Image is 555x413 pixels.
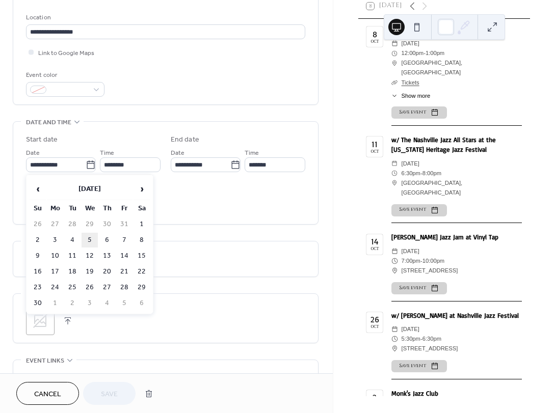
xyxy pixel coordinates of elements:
div: Oct [371,325,379,329]
div: ​ [391,78,398,88]
div: ​ [391,48,398,58]
div: w/ [PERSON_NAME] at Nashville Jazz Festival [391,311,522,320]
td: 16 [30,264,46,279]
span: 10:00pm [422,256,445,266]
td: 5 [116,296,133,311]
td: 2 [30,233,46,247]
button: Save event [391,204,447,216]
div: Oct [371,247,379,251]
td: 23 [30,280,46,295]
span: 6:30pm [422,334,441,344]
td: 20 [99,264,115,279]
th: We [82,201,98,216]
td: 30 [30,296,46,311]
div: End date [171,134,199,145]
span: Time [100,148,114,158]
div: ​ [391,256,398,266]
td: 25 [64,280,81,295]
span: Date [171,148,184,158]
div: ​ [391,92,398,100]
span: › [134,179,149,199]
a: Monk's Jazz Club [391,389,438,397]
td: 1 [134,217,150,232]
td: 29 [82,217,98,232]
span: Show more [402,92,431,100]
td: 7 [116,233,133,247]
span: [STREET_ADDRESS] [402,344,458,353]
div: 14 [371,237,379,245]
td: 4 [64,233,81,247]
span: Time [245,148,259,158]
td: 10 [47,249,63,263]
span: [DATE] [402,159,419,169]
span: 5:30pm [402,334,420,344]
td: 12 [82,249,98,263]
td: 19 [82,264,98,279]
td: 6 [134,296,150,311]
th: Su [30,201,46,216]
div: Location [26,12,303,23]
span: Date and time [26,117,71,128]
td: 4 [99,296,115,311]
a: Cancel [16,382,79,405]
div: Oct [371,40,379,44]
td: 11 [64,249,81,263]
div: ​ [391,178,398,188]
button: Save event [391,282,447,294]
td: 22 [134,264,150,279]
div: 8 [373,30,377,38]
td: 28 [64,217,81,232]
span: [DATE] [402,39,419,48]
td: 9 [30,249,46,263]
td: 8 [134,233,150,247]
span: Date [26,148,40,158]
td: 28 [116,280,133,295]
div: 2 [373,393,377,401]
span: [GEOGRAPHIC_DATA], [GEOGRAPHIC_DATA] [402,178,522,198]
th: [DATE] [47,178,133,200]
a: Tickets [402,79,419,86]
td: 5 [82,233,98,247]
div: Oct [371,150,379,154]
td: 27 [47,217,63,232]
div: ​ [391,169,398,178]
span: Link to Google Maps [38,48,94,59]
div: w/ The Nashville Jazz All Stars at the [US_STATE] Heritage Jazz Festival [391,135,522,154]
div: ​ [391,266,398,276]
span: [DATE] [402,246,419,256]
th: Mo [47,201,63,216]
button: Save event [391,106,447,119]
div: [PERSON_NAME] Jazz Jam at Vinyl Tap [391,232,522,242]
div: ​ [391,334,398,344]
span: - [420,169,422,178]
div: 11 [372,140,378,148]
td: 2 [64,296,81,311]
span: 12:00pm [402,48,424,58]
div: ​ [391,39,398,48]
span: - [420,334,422,344]
span: 1:00pm [426,48,444,58]
th: Tu [64,201,81,216]
span: [DATE] [402,324,419,334]
div: Start date [26,134,58,145]
span: Event links [26,355,64,366]
td: 13 [99,249,115,263]
td: 29 [134,280,150,295]
span: Cancel [34,389,61,400]
td: 26 [30,217,46,232]
span: 7:00pm [402,256,420,266]
td: 3 [82,296,98,311]
div: 26 [371,315,379,323]
button: ​Show more [391,92,430,100]
span: - [420,256,422,266]
td: 3 [47,233,63,247]
div: Event color [26,70,102,80]
td: 17 [47,264,63,279]
th: Sa [134,201,150,216]
td: 15 [134,249,150,263]
div: ​ [391,324,398,334]
div: ​ [391,344,398,353]
th: Th [99,201,115,216]
td: 6 [99,233,115,247]
td: 27 [99,280,115,295]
